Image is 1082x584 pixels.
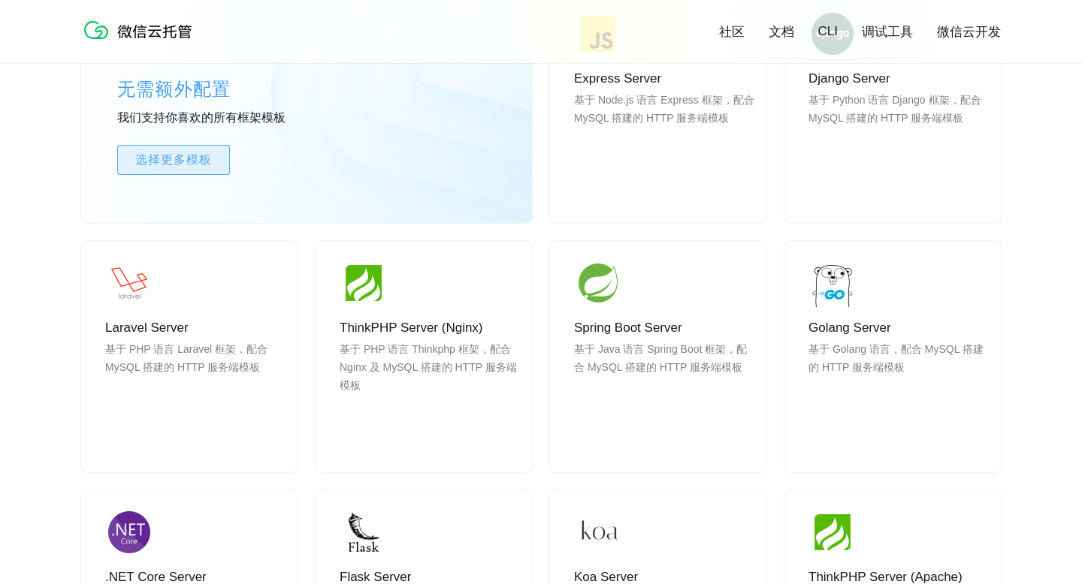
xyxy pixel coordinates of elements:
p: 基于 Golang 语言，配合 MySQL 搭建的 HTTP 服务端模板 [808,340,989,412]
a: 社区 [719,23,745,41]
p: Golang Server [808,319,989,337]
p: Django Server [808,70,989,88]
p: Laravel Server [105,319,286,337]
p: 无需额外配置 [117,74,343,104]
p: 基于 Python 语言 Django 框架，配合 MySQL 搭建的 HTTP 服务端模板 [808,91,989,163]
p: 基于 PHP 语言 Laravel 框架，配合 MySQL 搭建的 HTTP 服务端模板 [105,340,286,412]
p: Spring Boot Server [574,319,754,337]
a: 微信云托管 [81,35,201,47]
a: 文档 [769,23,794,41]
p: 基于 PHP 语言 Thinkphp 框架，配合 Nginx 及 MySQL 搭建的 HTTP 服务端模板 [340,340,520,412]
span: 选择更多模板 [118,151,229,169]
p: Express Server [574,70,754,88]
a: 调试工具 [862,23,913,41]
p: 我们支持你喜欢的所有框架模板 [117,110,343,127]
a: CLI [818,24,838,39]
p: 基于 Java 语言 Spring Boot 框架，配合 MySQL 搭建的 HTTP 服务端模板 [574,340,754,412]
a: 微信云开发 [937,23,1001,41]
p: 基于 Node.js 语言 Express 框架，配合 MySQL 搭建的 HTTP 服务端模板 [574,91,754,163]
img: 微信云托管 [81,15,201,45]
p: ThinkPHP Server (Nginx) [340,319,520,337]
